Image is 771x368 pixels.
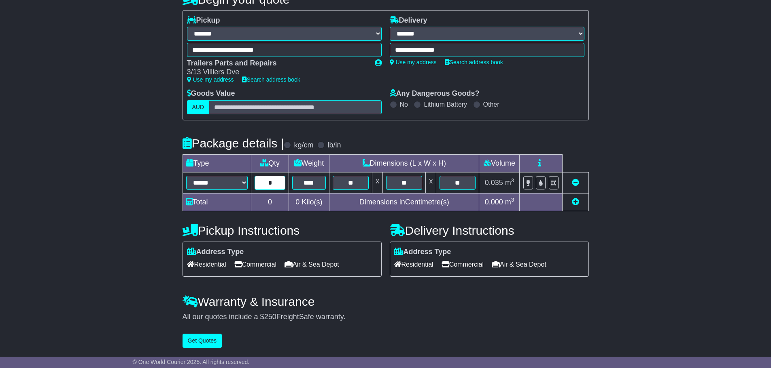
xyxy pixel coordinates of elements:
[183,334,222,348] button: Get Quotes
[483,101,499,108] label: Other
[187,89,235,98] label: Goods Value
[289,154,329,172] td: Weight
[264,313,276,321] span: 250
[329,154,479,172] td: Dimensions (L x W x H)
[511,197,514,203] sup: 3
[572,198,579,206] a: Add new item
[133,359,250,365] span: © One World Courier 2025. All rights reserved.
[485,179,503,187] span: 0.035
[183,154,251,172] td: Type
[183,313,589,322] div: All our quotes include a $ FreightSafe warranty.
[183,137,284,150] h4: Package details |
[187,68,367,77] div: 3/13 Villiers Dve
[394,248,451,257] label: Address Type
[187,248,244,257] label: Address Type
[187,76,234,83] a: Use my address
[390,89,480,98] label: Any Dangerous Goods?
[390,59,437,65] a: Use my address
[394,258,433,271] span: Residential
[426,172,436,193] td: x
[329,193,479,211] td: Dimensions in Centimetre(s)
[505,179,514,187] span: m
[485,198,503,206] span: 0.000
[479,154,520,172] td: Volume
[327,141,341,150] label: lb/in
[251,193,289,211] td: 0
[390,224,589,237] h4: Delivery Instructions
[183,193,251,211] td: Total
[511,177,514,183] sup: 3
[505,198,514,206] span: m
[285,258,339,271] span: Air & Sea Depot
[183,224,382,237] h4: Pickup Instructions
[372,172,383,193] td: x
[183,295,589,308] h4: Warranty & Insurance
[234,258,276,271] span: Commercial
[187,59,367,68] div: Trailers Parts and Repairs
[390,16,427,25] label: Delivery
[187,100,210,114] label: AUD
[442,258,484,271] span: Commercial
[187,258,226,271] span: Residential
[294,141,313,150] label: kg/cm
[572,179,579,187] a: Remove this item
[187,16,220,25] label: Pickup
[251,154,289,172] td: Qty
[492,258,546,271] span: Air & Sea Depot
[445,59,503,65] a: Search address book
[289,193,329,211] td: Kilo(s)
[295,198,299,206] span: 0
[242,76,300,83] a: Search address book
[424,101,467,108] label: Lithium Battery
[400,101,408,108] label: No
